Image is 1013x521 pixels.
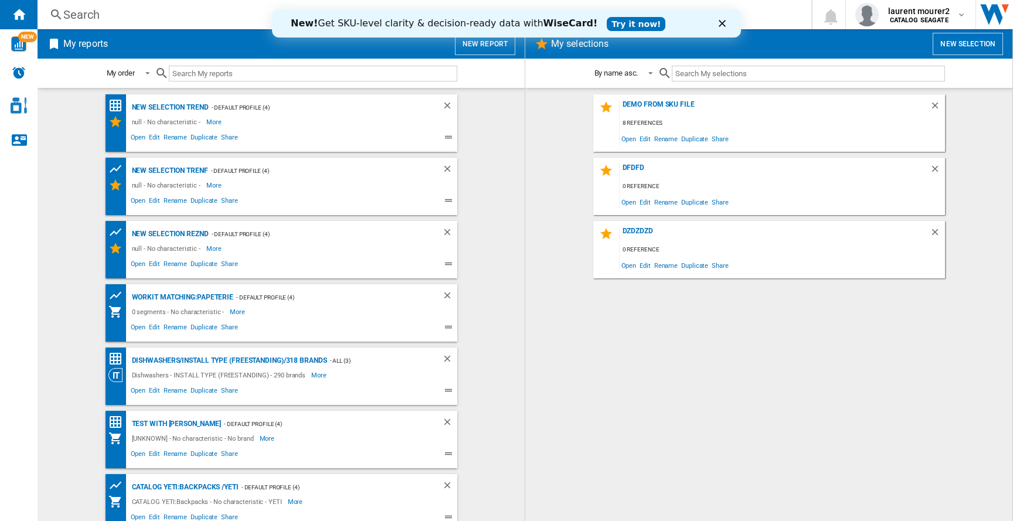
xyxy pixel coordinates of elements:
[710,194,730,210] span: Share
[652,194,679,210] span: Rename
[288,495,305,509] span: More
[447,11,458,18] div: Fermer
[108,288,129,303] div: Product prices grid
[129,385,148,399] span: Open
[162,195,189,209] span: Rename
[108,162,129,176] div: Product prices grid
[219,448,240,462] span: Share
[710,131,730,147] span: Share
[219,132,240,146] span: Share
[455,33,515,55] button: New report
[672,66,944,81] input: Search My selections
[638,131,652,147] span: Edit
[107,69,135,77] div: My order
[208,164,419,178] div: - Default profile (4)
[147,258,162,273] span: Edit
[219,195,240,209] span: Share
[129,322,148,336] span: Open
[129,368,312,382] div: Dishwashers - INSTALL TYPE (FREESTANDING) - 290 brands
[108,225,129,240] div: Product prices grid
[108,241,129,256] div: My Selections
[638,257,652,273] span: Edit
[620,227,930,243] div: dzdzdzd
[679,257,710,273] span: Duplicate
[442,164,457,178] div: Delete
[230,305,247,319] span: More
[442,480,457,495] div: Delete
[162,322,189,336] span: Rename
[189,322,219,336] span: Duplicate
[129,353,327,368] div: Dishwashers/INSTALL TYPE (FREESTANDING)/318 brands
[162,132,189,146] span: Rename
[12,66,26,80] img: alerts-logo.svg
[620,100,930,116] div: demo from sku file
[442,100,457,115] div: Delete
[594,69,638,77] div: By name asc.
[189,258,219,273] span: Duplicate
[129,164,208,178] div: New selection trenf
[679,131,710,147] span: Duplicate
[620,243,945,257] div: 0 reference
[129,417,222,431] div: test with [PERSON_NAME]
[272,9,741,38] iframe: Intercom live chat bannière
[129,241,206,256] div: null - No characteristic -
[239,480,419,495] div: - Default profile (4)
[147,385,162,399] span: Edit
[147,448,162,462] span: Edit
[108,178,129,192] div: My Selections
[233,290,418,305] div: - Default profile (4)
[108,495,129,509] div: My Assortment
[209,227,419,241] div: - Default profile (4)
[710,257,730,273] span: Share
[129,100,209,115] div: New selection trend
[620,116,945,131] div: 8 references
[108,305,129,319] div: My Assortment
[206,115,223,129] span: More
[620,164,930,179] div: dfdfd
[162,385,189,399] span: Rename
[147,132,162,146] span: Edit
[129,227,209,241] div: New selection reznd
[549,33,611,55] h2: My selections
[108,431,129,445] div: My Assortment
[129,290,234,305] div: Workit Matching:Papeterie
[129,258,148,273] span: Open
[620,131,638,147] span: Open
[888,5,950,17] span: laurent mourer2
[162,448,189,462] span: Rename
[327,353,419,368] div: - ALL (3)
[147,195,162,209] span: Edit
[442,290,457,305] div: Delete
[162,258,189,273] span: Rename
[129,115,206,129] div: null - No characteristic -
[620,194,638,210] span: Open
[108,352,129,366] div: Price Matrix
[189,195,219,209] span: Duplicate
[221,417,418,431] div: - Default profile (4)
[108,415,129,430] div: Price Matrix
[442,353,457,368] div: Delete
[652,257,679,273] span: Rename
[129,195,148,209] span: Open
[108,115,129,129] div: My Selections
[129,448,148,462] span: Open
[129,431,260,445] div: [UNKNOWN] - No characteristic - No brand
[206,241,223,256] span: More
[189,132,219,146] span: Duplicate
[108,98,129,113] div: Price Matrix
[11,36,26,52] img: wise-card.svg
[129,495,288,509] div: CATALOG YETI:Backpacks - No characteristic - YETI
[209,100,419,115] div: - Default profile (4)
[442,227,457,241] div: Delete
[219,385,240,399] span: Share
[206,178,223,192] span: More
[108,478,129,493] div: Product prices grid
[147,322,162,336] span: Edit
[638,194,652,210] span: Edit
[11,97,27,114] img: cosmetic-logo.svg
[620,257,638,273] span: Open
